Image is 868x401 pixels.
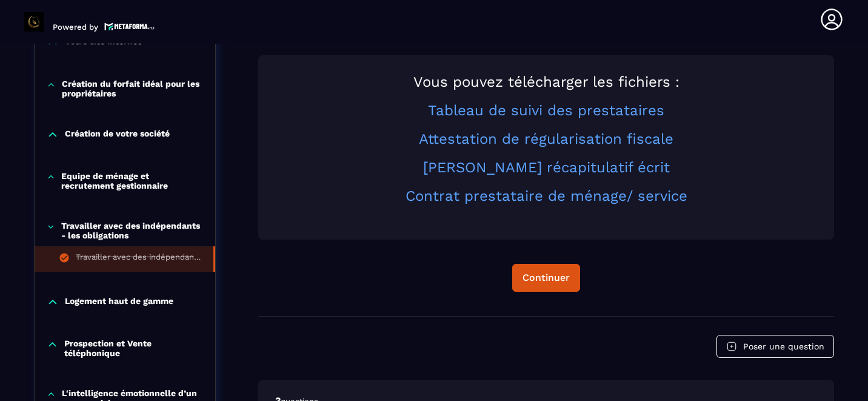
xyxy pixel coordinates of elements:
[65,129,170,141] p: Création de votre société
[512,264,580,292] button: Continuer
[61,221,203,240] p: Travailler avec des indépendants - les obligations
[76,252,201,266] div: Travailler avec des indépendants - les obligations
[61,171,203,190] p: Equipe de ménage et recrutement gestionnaire
[64,339,203,358] p: Prospection et Vente téléphonique
[270,73,822,90] h2: Vous pouvez télécharger les fichiers :
[406,187,687,204] a: Contrat prestataire de ménage/ service
[53,22,98,32] p: Powered by
[65,296,173,308] p: Logement haut de gamme
[428,102,664,119] a: Tableau de suivi des prestataires
[522,272,570,284] div: Continuer
[419,130,673,147] a: Attestation de régularisation fiscale
[716,335,834,358] button: Poser une question
[62,79,203,98] p: Création du forfait idéal pour les propriétaires
[104,21,155,32] img: logo
[24,12,44,32] img: logo-branding
[423,159,670,176] a: [PERSON_NAME] récapitulatif écrit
